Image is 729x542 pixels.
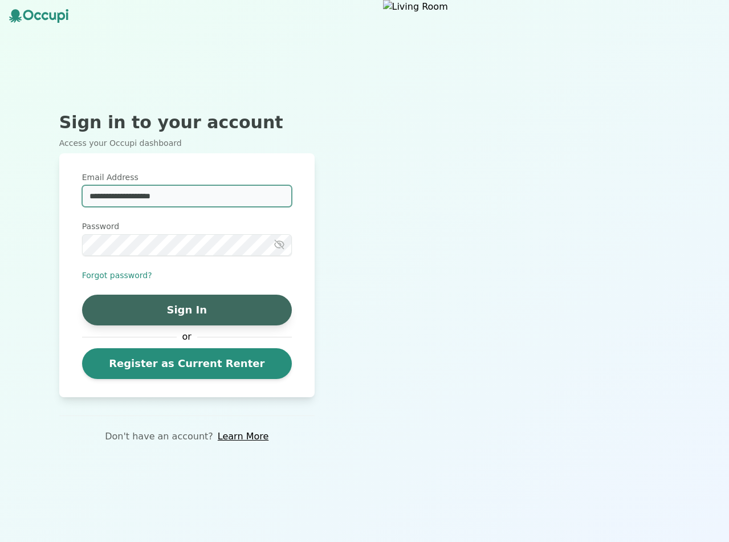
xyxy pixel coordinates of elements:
[59,137,315,149] p: Access your Occupi dashboard
[82,172,292,183] label: Email Address
[218,430,268,443] a: Learn More
[82,270,152,281] button: Forgot password?
[105,430,213,443] p: Don't have an account?
[82,295,292,325] button: Sign In
[82,221,292,232] label: Password
[82,348,292,379] a: Register as Current Renter
[59,112,315,133] h2: Sign in to your account
[177,330,197,344] span: or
